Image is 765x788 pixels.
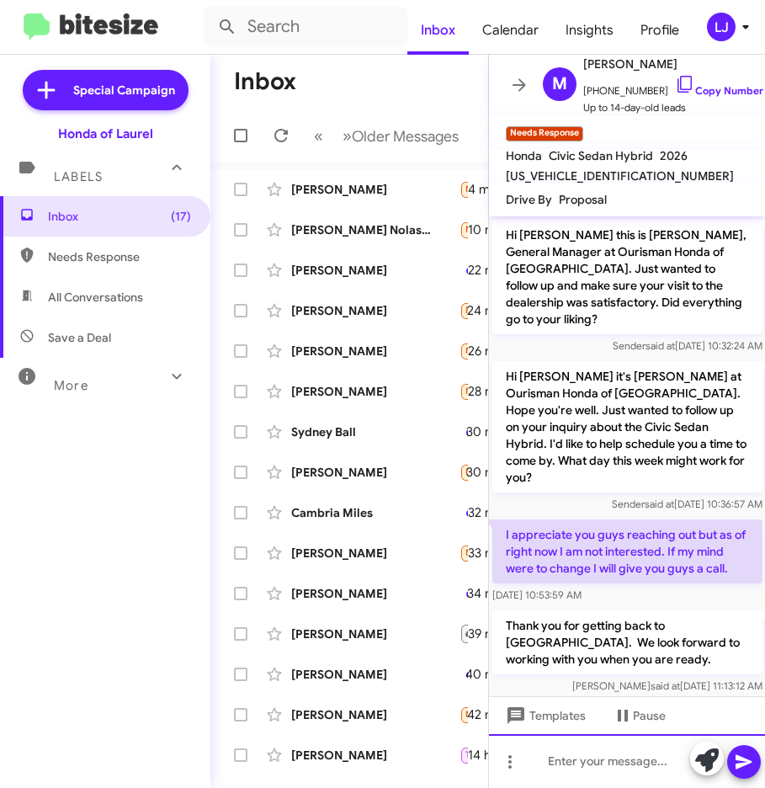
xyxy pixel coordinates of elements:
[343,125,352,146] span: »
[460,623,468,644] div: I would like to come, but I don't think that right now it will work out for me to get a vehicle
[468,504,569,521] div: 32 minutes ago
[583,54,763,74] span: [PERSON_NAME]
[583,99,763,116] span: Up to 14-day-old leads
[291,626,460,642] div: [PERSON_NAME]
[460,179,468,199] div: Hi [PERSON_NAME], maybe weekend. But I'd like to see the out of the door price first. I want to m...
[291,302,460,319] div: [PERSON_NAME]
[492,610,762,674] p: Thank you for getting back to [GEOGRAPHIC_DATA]. We look forward to working with you when you are...
[305,119,469,153] nav: Page navigation example
[460,381,468,401] div: I'm good right now [PERSON_NAME], please take me off the contact list and I will reach out to you...
[552,6,627,55] a: Insights
[468,747,556,764] div: 14 hours ago
[460,745,468,764] div: Hi [PERSON_NAME], yeah 30k is really my upper limit and I wanted to be able to shop around for th...
[468,181,563,198] div: 4 minutes ago
[468,423,569,440] div: 30 minutes ago
[465,345,537,356] span: Needs Response
[468,383,569,400] div: 28 minutes ago
[611,498,762,510] span: Sender [DATE] 10:36:57 AM
[291,585,460,602] div: [PERSON_NAME]
[599,700,679,731] button: Pause
[465,547,537,558] span: Needs Response
[468,545,569,562] div: 33 minutes ago
[291,747,460,764] div: [PERSON_NAME]
[469,6,552,55] span: Calendar
[468,464,569,481] div: 30 minutes ago
[304,119,333,153] button: Previous
[48,208,191,225] span: Inbox
[552,71,567,98] span: M
[460,301,468,320] div: How much do we have to put down?
[559,192,607,207] span: Proposal
[627,6,693,55] a: Profile
[645,339,674,352] span: said at
[612,339,762,352] span: Sender [DATE] 10:32:24 AM
[291,221,460,238] div: [PERSON_NAME] Nolastname121203014
[460,666,468,683] div: Already came by. Your staff was excellent, but we could not come to terms on a price.
[693,13,746,41] button: LJ
[644,498,673,510] span: said at
[468,666,569,683] div: 40 minutes ago
[48,289,143,306] span: All Conversations
[460,543,468,562] div: It's above our price range! Thanks though.
[633,700,666,731] span: Pause
[460,462,468,482] div: Think you can help me out [PERSON_NAME] like I said I really like the red black edition but for s...
[502,700,586,731] span: Templates
[73,82,175,98] span: Special Campaign
[492,519,762,583] p: I appreciate you guys reaching out but as of right now I am not interested. If my mind were to ch...
[291,464,460,481] div: [PERSON_NAME]
[204,7,407,47] input: Search
[465,386,537,397] span: Needs Response
[650,679,679,692] span: said at
[54,378,88,393] span: More
[465,466,537,477] span: Needs Response
[460,341,468,360] div: Hi [PERSON_NAME], I stopped by [DATE] to check them out. I am a year out on my current lease (mat...
[660,148,688,163] span: 2026
[352,127,459,146] span: Older Messages
[492,361,762,492] p: Hi [PERSON_NAME] it's [PERSON_NAME] at Ourisman Honda of [GEOGRAPHIC_DATA]. Hope you're well. Jus...
[675,84,763,97] a: Copy Number
[460,220,468,239] div: It's hard for me to come by I was trying to discuss terms but never got a quote.
[332,119,469,153] button: Next
[291,423,460,440] div: Sydney Ball
[234,68,296,95] h1: Inbox
[291,383,460,400] div: [PERSON_NAME]
[506,148,542,163] span: Honda
[48,248,191,265] span: Needs Response
[468,585,569,602] div: 34 minutes ago
[465,305,537,316] span: Needs Response
[460,423,468,440] div: The other Honda Accord, I just felt it was too high for the pricing, and not interested in that s...
[48,329,111,346] span: Save a Deal
[291,706,460,723] div: [PERSON_NAME]
[171,208,191,225] span: (17)
[549,148,653,163] span: Civic Sedan Hybrid
[58,125,153,142] div: Honda of Laurel
[54,169,103,184] span: Labels
[460,262,468,279] div: Yea and I'll have to check
[407,6,469,55] a: Inbox
[468,302,569,319] div: 24 minutes ago
[506,126,583,141] small: Needs Response
[468,626,569,642] div: 39 minutes ago
[291,343,460,359] div: [PERSON_NAME]
[506,168,734,184] span: [US_VEHICLE_IDENTIFICATION_NUMBER]
[291,666,460,683] div: [PERSON_NAME]
[314,125,323,146] span: «
[465,709,537,720] span: Needs Response
[291,262,460,279] div: [PERSON_NAME]
[465,749,514,760] span: Try Pausing
[460,705,468,724] div: Well been waiting did a credit report and they been trying to see if they can get me approved cau...
[468,343,569,359] div: 26 minutes ago
[291,504,460,521] div: Cambria Miles
[489,700,599,731] button: Templates
[583,74,763,99] span: [PHONE_NUMBER]
[707,13,736,41] div: LJ
[506,192,552,207] span: Drive By
[460,504,468,521] div: I'm no longer interested, thank you!
[460,585,468,602] div: I like but price little high
[465,224,537,235] span: Needs Response
[571,679,762,692] span: [PERSON_NAME] [DATE] 11:13:12 AM
[23,70,189,110] a: Special Campaign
